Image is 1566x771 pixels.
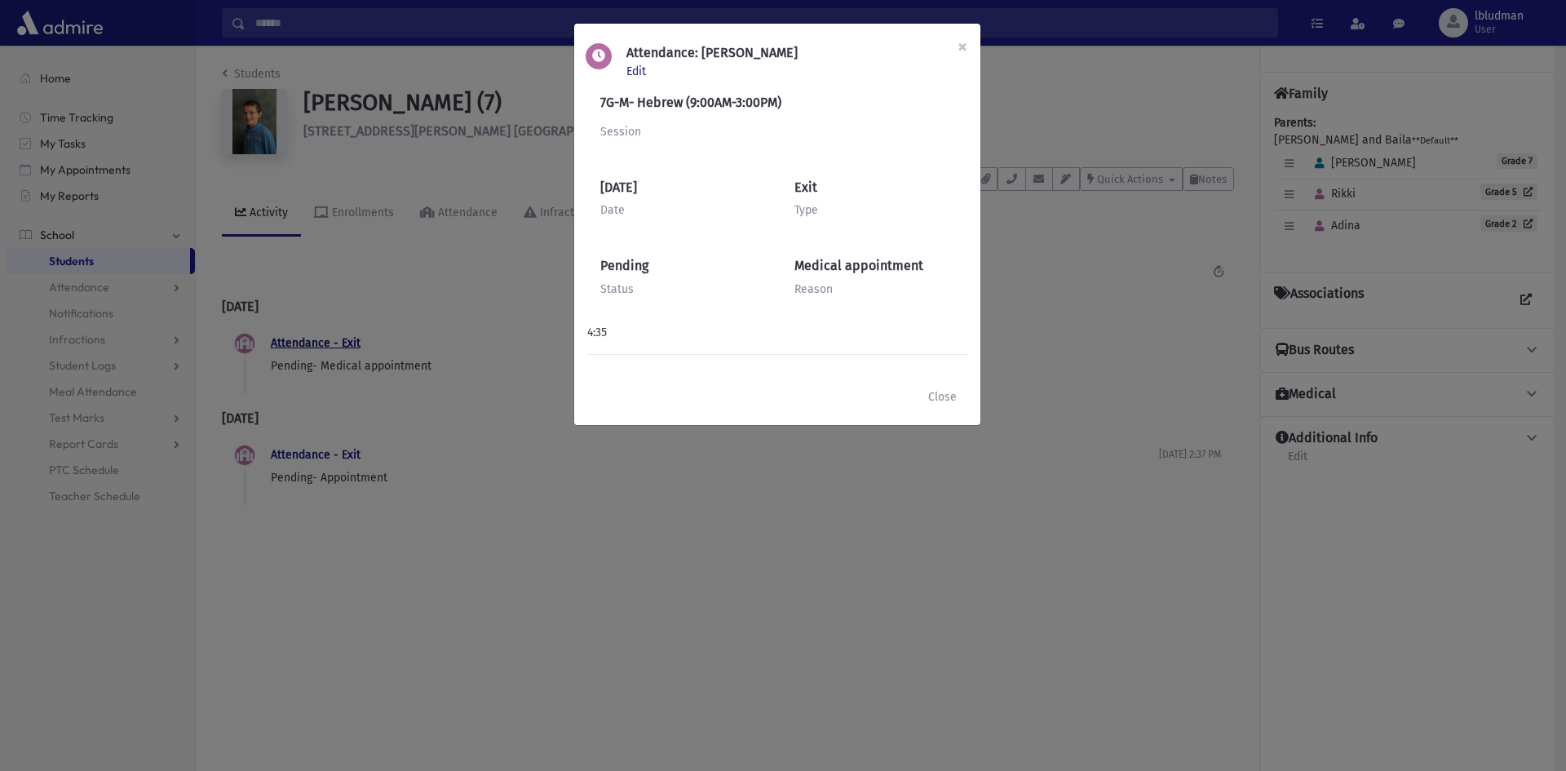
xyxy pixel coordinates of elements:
[794,281,954,298] div: Reason
[600,179,760,195] h6: [DATE]
[918,383,967,412] button: Close
[958,35,967,58] span: ×
[600,258,760,273] h6: Pending
[626,43,798,63] h6: Attendance: [PERSON_NAME]
[587,324,967,341] div: 4:35
[600,123,954,140] div: Session
[794,202,954,219] div: Type
[944,24,980,69] button: Close
[794,179,954,195] h6: Exit
[794,258,954,273] h6: Medical appointment
[600,281,760,298] div: Status
[600,202,760,219] div: Date
[626,64,652,78] a: Edit
[600,95,954,110] h6: 7G-M- Hebrew (9:00AM-3:00PM)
